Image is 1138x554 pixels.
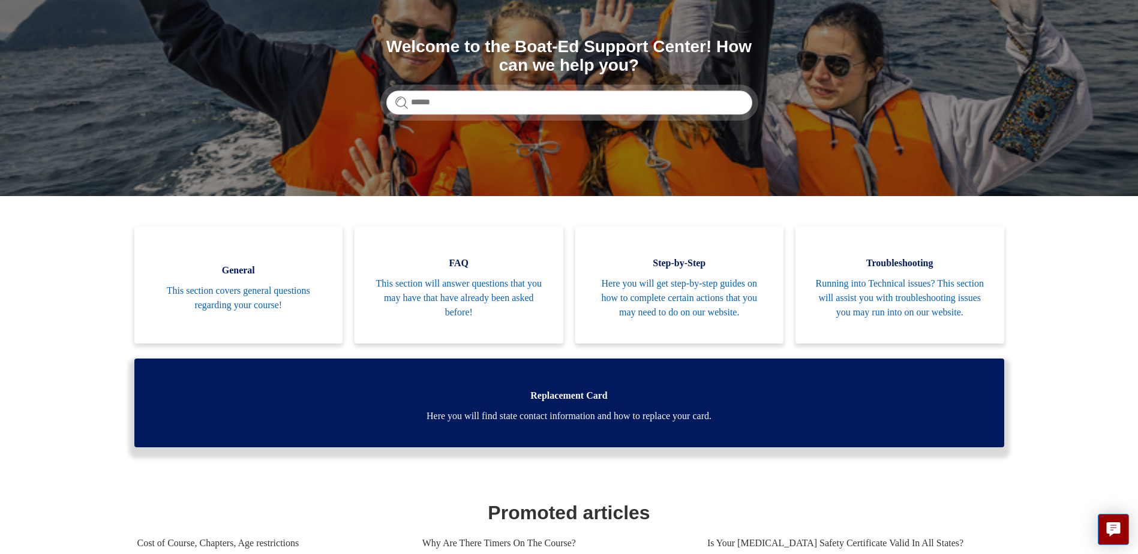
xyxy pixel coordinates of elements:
[813,256,986,270] span: Troubleshooting
[152,389,986,403] span: Replacement Card
[355,226,563,344] a: FAQ This section will answer questions that you may have that have already been asked before!
[152,284,325,312] span: This section covers general questions regarding your course!
[575,226,784,344] a: Step-by-Step Here you will get step-by-step guides on how to complete certain actions that you ma...
[1098,514,1129,545] button: Live chat
[134,226,343,344] a: General This section covers general questions regarding your course!
[152,409,986,423] span: Here you will find state contact information and how to replace your card.
[386,38,752,75] h1: Welcome to the Boat-Ed Support Center! How can we help you?
[386,91,752,115] input: Search
[813,276,986,320] span: Running into Technical issues? This section will assist you with troubleshooting issues you may r...
[137,498,1001,527] h1: Promoted articles
[795,226,1004,344] a: Troubleshooting Running into Technical issues? This section will assist you with troubleshooting ...
[134,359,1004,447] a: Replacement Card Here you will find state contact information and how to replace your card.
[373,256,545,270] span: FAQ
[152,263,325,278] span: General
[593,256,766,270] span: Step-by-Step
[373,276,545,320] span: This section will answer questions that you may have that have already been asked before!
[593,276,766,320] span: Here you will get step-by-step guides on how to complete certain actions that you may need to do ...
